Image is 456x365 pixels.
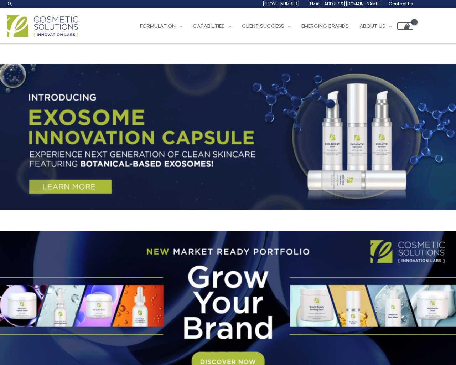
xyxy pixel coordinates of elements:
a: Formulation [135,15,187,37]
nav: Site Navigation [129,15,413,37]
span: Contact Us [389,1,413,7]
a: About Us [354,15,397,37]
span: Emerging Brands [301,22,349,30]
span: Client Success [242,22,284,30]
a: Search icon link [7,1,13,7]
span: Formulation [140,22,176,30]
span: [EMAIL_ADDRESS][DOMAIN_NAME] [308,1,380,7]
img: Cosmetic Solutions Logo [7,15,78,37]
span: [PHONE_NUMBER] [263,1,300,7]
a: Capabilities [187,15,237,37]
a: View Shopping Cart, empty [397,22,413,30]
span: Capabilities [193,22,225,30]
a: Client Success [237,15,296,37]
span: About Us [359,22,385,30]
a: Emerging Brands [296,15,354,37]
